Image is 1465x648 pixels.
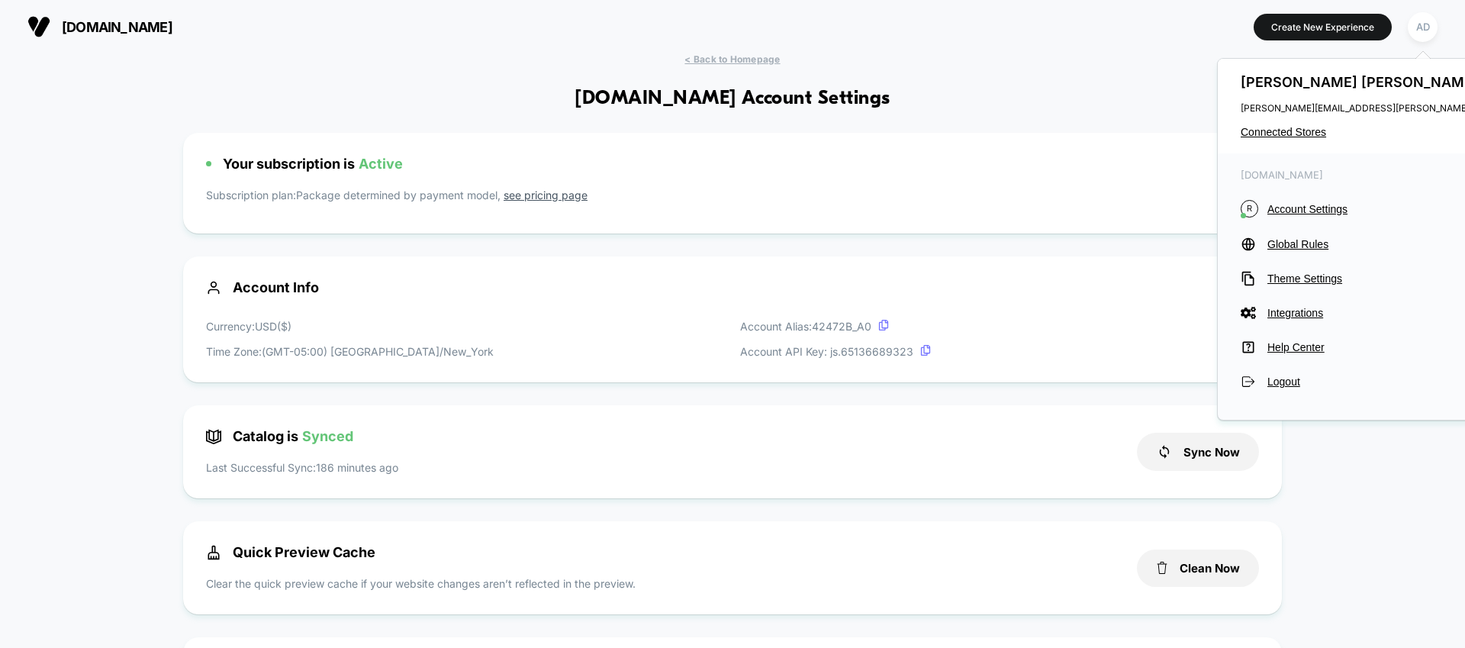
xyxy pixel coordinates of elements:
[1254,14,1392,40] button: Create New Experience
[27,15,50,38] img: Visually logo
[359,156,403,172] span: Active
[206,575,636,592] p: Clear the quick preview cache if your website changes aren’t reflected in the preview.
[1408,12,1438,42] div: AD
[206,544,375,560] span: Quick Preview Cache
[206,459,398,476] p: Last Successful Sync: 186 minutes ago
[223,156,403,172] span: Your subscription is
[62,19,172,35] span: [DOMAIN_NAME]
[206,343,494,359] p: Time Zone: (GMT-05:00) [GEOGRAPHIC_DATA]/New_York
[1241,200,1258,218] i: R
[206,318,494,334] p: Currency: USD ( $ )
[575,88,890,110] h1: [DOMAIN_NAME] Account Settings
[1137,550,1259,587] button: Clean Now
[302,428,353,444] span: Synced
[740,343,931,359] p: Account API Key: js. 65136689323
[206,187,1259,211] p: Subscription plan: Package determined by payment model,
[1137,433,1259,471] button: Sync Now
[684,53,780,65] span: < Back to Homepage
[23,15,177,39] button: [DOMAIN_NAME]
[504,189,588,201] a: see pricing page
[206,279,1259,295] span: Account Info
[740,318,931,334] p: Account Alias: 42472B_A0
[206,428,353,444] span: Catalog is
[1403,11,1442,43] button: AD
